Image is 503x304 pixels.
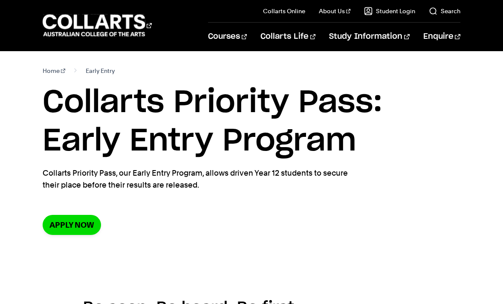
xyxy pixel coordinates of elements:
a: Student Login [364,7,415,15]
div: Go to homepage [43,13,152,38]
a: About Us [319,7,350,15]
p: Collarts Priority Pass, our Early Entry Program, allows driven Year 12 students to secure their p... [43,167,354,191]
a: Home [43,65,65,77]
a: Collarts Online [263,7,305,15]
a: Courses [208,23,247,51]
span: Early Entry [86,65,115,77]
h1: Collarts Priority Pass: Early Entry Program [43,84,460,160]
a: Study Information [329,23,409,51]
a: Collarts Life [260,23,315,51]
a: Search [429,7,460,15]
a: Apply now [43,215,101,235]
a: Enquire [423,23,460,51]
